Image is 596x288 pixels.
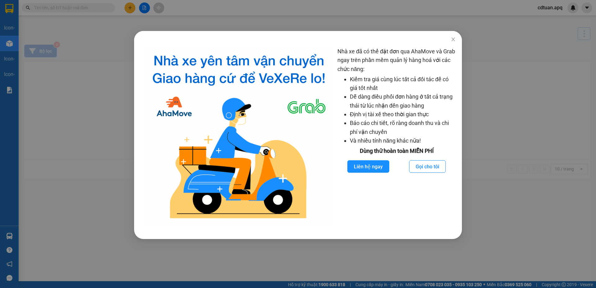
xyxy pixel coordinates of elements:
span: close [451,37,456,42]
span: Liên hệ ngay [354,163,383,171]
div: Dùng thử hoàn toàn MIỄN PHÍ [337,147,456,155]
button: Close [445,31,462,48]
div: Nhà xe đã có thể đặt đơn qua AhaMove và Grab ngay trên phần mềm quản lý hàng hoá với các chức năng: [337,47,456,224]
li: Báo cáo chi tiết, rõ ràng doanh thu và chi phí vận chuyển [350,119,456,136]
li: Và nhiều tính năng khác nữa! [350,136,456,145]
li: Định vị tài xế theo thời gian thực [350,110,456,119]
li: Kiểm tra giá cùng lúc tất cả đối tác để có giá tốt nhất [350,75,456,93]
button: Gọi cho tôi [409,160,446,173]
span: Gọi cho tôi [416,163,439,171]
button: Liên hệ ngay [347,160,389,173]
img: logo [145,47,332,224]
li: Dễ dàng điều phối đơn hàng ở tất cả trạng thái từ lúc nhận đến giao hàng [350,92,456,110]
